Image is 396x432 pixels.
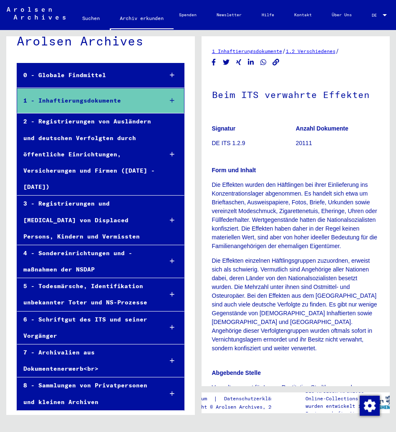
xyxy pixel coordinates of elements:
[235,57,243,68] button: Share on Xing
[259,57,268,68] button: Share on WhatsApp
[212,139,295,148] p: DE ITS 1.2.9
[212,369,261,376] b: Abgebende Stelle
[212,125,236,132] b: Signatur
[286,48,335,54] a: 1.2 Verschiedenes
[17,113,156,195] div: 2 - Registrierungen von Ausländern und deutschen Verfolgten durch öffentliche Einrichtungen, Vers...
[359,395,379,415] div: Zustimmung ändern
[305,402,366,417] p: wurden entwickelt in Partnerschaft mit
[17,311,156,344] div: 6 - Schriftgut des ITS und seiner Vorgänger
[181,403,293,411] p: Copyright © Arolsen Archives, 2021
[296,139,379,148] p: 20111
[284,5,322,25] a: Kontakt
[282,47,286,55] span: /
[305,387,366,402] p: Die Arolsen Archives Online-Collections
[212,167,256,173] b: Form und Inhalt
[17,278,156,311] div: 5 - Todesmärsche, Identifikation unbekannter Toter und NS-Prozesse
[372,13,381,18] span: DE
[217,394,293,403] a: Datenschutzerklärung
[17,344,156,377] div: 7 - Archivalien aus Dokumentenerwerb<br>
[296,125,348,132] b: Anzahl Dokumente
[209,57,218,68] button: Share on Facebook
[72,8,110,28] a: Suchen
[7,7,66,20] img: Arolsen_neg.svg
[252,5,284,25] a: Hilfe
[212,48,282,54] a: 1 Inhaftierungsdokumente
[181,394,293,403] div: |
[360,396,380,416] img: Zustimmung ändern
[322,5,362,25] a: Über Uns
[247,57,255,68] button: Share on LinkedIn
[212,75,380,112] h1: Beim ITS verwahrte Effekten
[222,57,231,68] button: Share on Twitter
[17,93,156,109] div: 1 - Inhaftierungsdokumente
[17,67,156,83] div: 0 - Globale Findmittel
[17,377,156,410] div: 8 - Sammlungen von Privatpersonen und kleinen Archiven
[17,245,156,278] div: 4 - Sondereinrichtungen und -maßnahmen der NSDAP
[212,181,380,251] p: Die Effekten wurden den Häftlingen bei ihrer Einlieferung ins Konzentrationslager abgenommen. Es ...
[335,47,339,55] span: /
[17,196,156,245] div: 3 - Registrierungen und [MEDICAL_DATA] von Displaced Persons, Kindern und Vermissten
[110,8,174,30] a: Archiv erkunden
[212,256,380,353] p: Die Effekten einzelnen Häftlingsgruppen zuzuordnen, erweist sich als schwierig. Vermutlich sind A...
[169,5,207,25] a: Spenden
[272,57,280,68] button: Copy link
[207,5,252,25] a: Newsletter
[212,383,380,409] p: Verwaltungsamt für Innere Restitution Stadthagen und Bayerisches Landesentschädigungsamt ([GEOGRA...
